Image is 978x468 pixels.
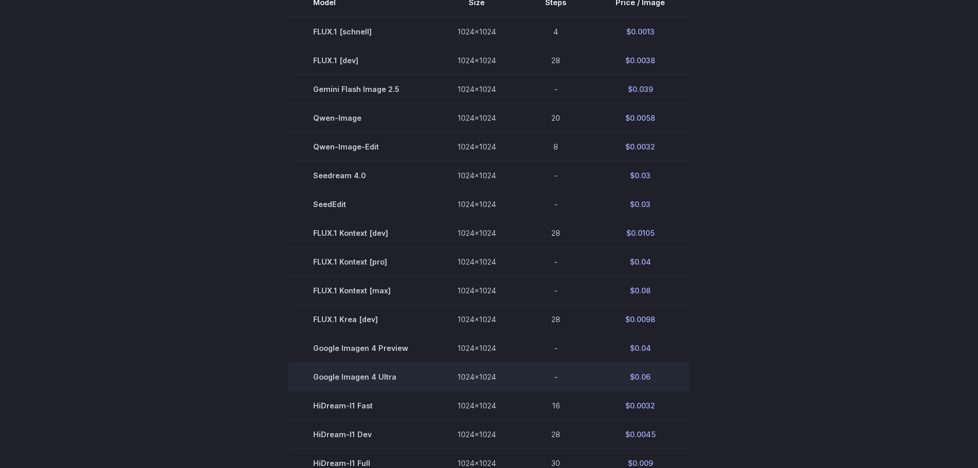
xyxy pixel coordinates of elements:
td: 1024x1024 [433,161,521,190]
td: 1024x1024 [433,248,521,276]
td: 16 [521,391,591,420]
td: Qwen-Image-Edit [289,132,433,161]
td: 1024x1024 [433,420,521,449]
td: - [521,74,591,103]
td: 28 [521,219,591,248]
td: $0.03 [591,190,689,219]
td: 1024x1024 [433,132,521,161]
td: - [521,363,591,391]
span: Gemini Flash Image 2.5 [313,83,408,95]
td: 1024x1024 [433,46,521,74]
td: FLUX.1 Kontext [pro] [289,248,433,276]
td: 8 [521,132,591,161]
td: 28 [521,46,591,74]
td: - [521,248,591,276]
td: $0.0038 [591,46,689,74]
td: FLUX.1 [dev] [289,46,433,74]
td: 1024x1024 [433,305,521,334]
td: 28 [521,305,591,334]
td: HiDream-I1 Dev [289,420,433,449]
td: $0.06 [591,363,689,391]
td: - [521,190,591,219]
td: FLUX.1 Krea [dev] [289,305,433,334]
td: $0.0032 [591,132,689,161]
td: SeedEdit [289,190,433,219]
td: 20 [521,103,591,132]
td: 1024x1024 [433,363,521,391]
td: - [521,276,591,305]
td: Google Imagen 4 Preview [289,334,433,363]
td: $0.039 [591,74,689,103]
td: 1024x1024 [433,334,521,363]
td: 28 [521,420,591,449]
td: $0.08 [591,276,689,305]
td: - [521,161,591,190]
td: 1024x1024 [433,219,521,248]
td: $0.04 [591,248,689,276]
td: 1024x1024 [433,276,521,305]
td: $0.0013 [591,17,689,46]
td: 1024x1024 [433,103,521,132]
td: 1024x1024 [433,190,521,219]
td: $0.0058 [591,103,689,132]
td: $0.0105 [591,219,689,248]
td: 1024x1024 [433,391,521,420]
td: - [521,334,591,363]
td: $0.0045 [591,420,689,449]
td: HiDream-I1 Fast [289,391,433,420]
td: FLUX.1 [schnell] [289,17,433,46]
td: $0.0098 [591,305,689,334]
td: $0.03 [591,161,689,190]
td: 1024x1024 [433,17,521,46]
td: 1024x1024 [433,74,521,103]
td: $0.0032 [591,391,689,420]
td: $0.04 [591,334,689,363]
td: Seedream 4.0 [289,161,433,190]
td: Google Imagen 4 Ultra [289,363,433,391]
td: 4 [521,17,591,46]
td: FLUX.1 Kontext [dev] [289,219,433,248]
td: Qwen-Image [289,103,433,132]
td: FLUX.1 Kontext [max] [289,276,433,305]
